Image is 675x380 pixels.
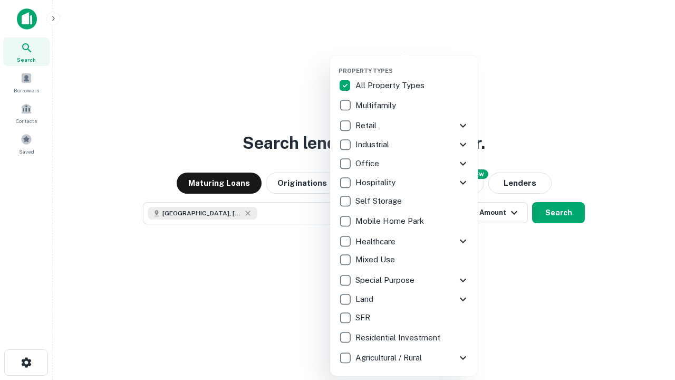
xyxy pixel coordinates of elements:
div: Hospitality [339,173,469,192]
p: Office [355,157,381,170]
p: Mobile Home Park [355,215,426,227]
p: All Property Types [355,79,427,92]
p: Industrial [355,138,391,151]
span: Property Types [339,68,393,74]
div: Industrial [339,135,469,154]
p: Special Purpose [355,274,417,287]
div: Agricultural / Rural [339,348,469,367]
div: Retail [339,116,469,135]
p: Hospitality [355,176,398,189]
div: Healthcare [339,232,469,251]
p: Mixed Use [355,253,397,266]
p: Healthcare [355,235,398,248]
p: Multifamily [355,99,398,112]
div: Land [339,290,469,309]
div: Special Purpose [339,271,469,290]
p: Land [355,293,375,306]
p: Residential Investment [355,331,442,344]
p: Retail [355,119,379,132]
p: SFR [355,311,372,324]
div: Office [339,154,469,173]
p: Self Storage [355,195,404,207]
iframe: Chat Widget [622,296,675,346]
p: Agricultural / Rural [355,351,424,364]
